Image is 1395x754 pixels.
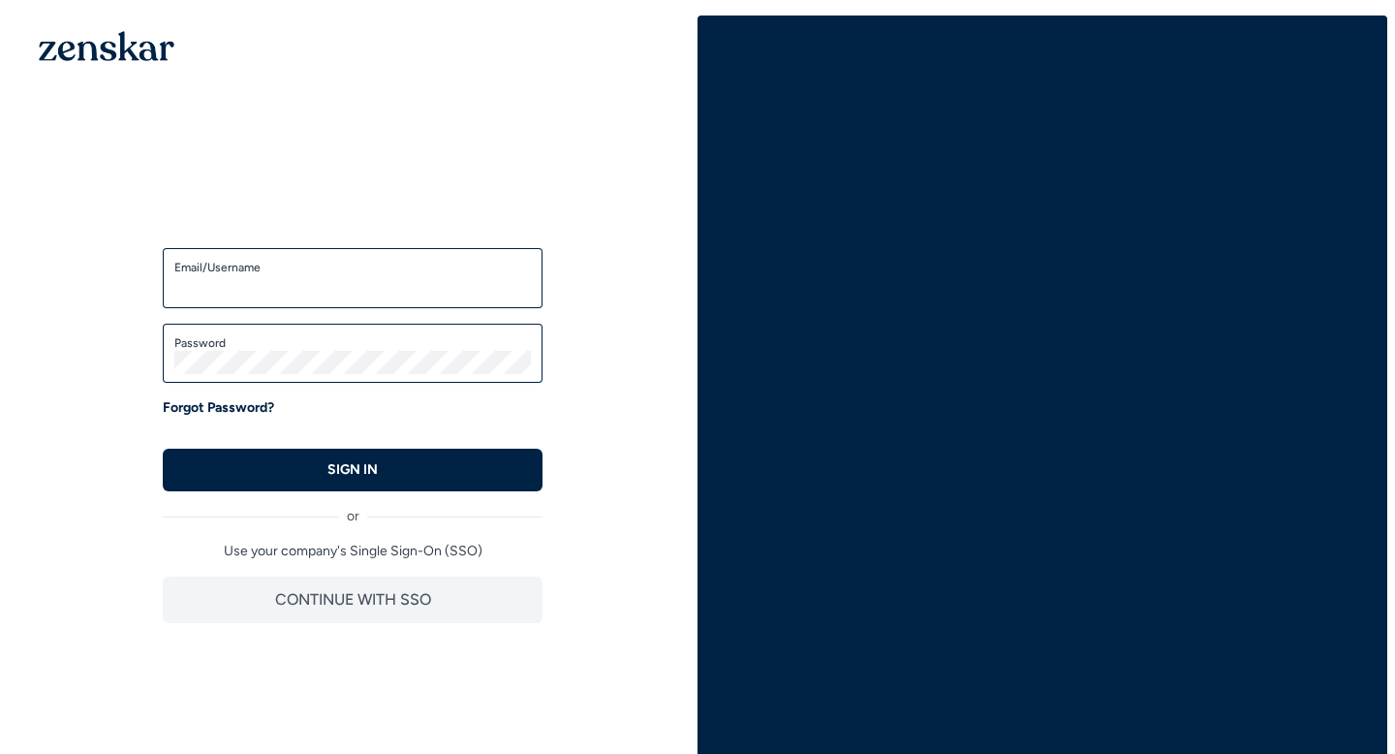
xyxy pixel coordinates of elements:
[327,460,378,480] p: SIGN IN
[174,260,531,275] label: Email/Username
[174,335,531,351] label: Password
[163,398,274,418] a: Forgot Password?
[39,31,174,61] img: 1OGAJ2xQqyY4LXKgY66KYq0eOWRCkrZdAb3gUhuVAqdWPZE9SRJmCz+oDMSn4zDLXe31Ii730ItAGKgCKgCCgCikA4Av8PJUP...
[163,542,542,561] p: Use your company's Single Sign-On (SSO)
[163,491,542,526] div: or
[163,577,542,623] button: CONTINUE WITH SSO
[163,449,542,491] button: SIGN IN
